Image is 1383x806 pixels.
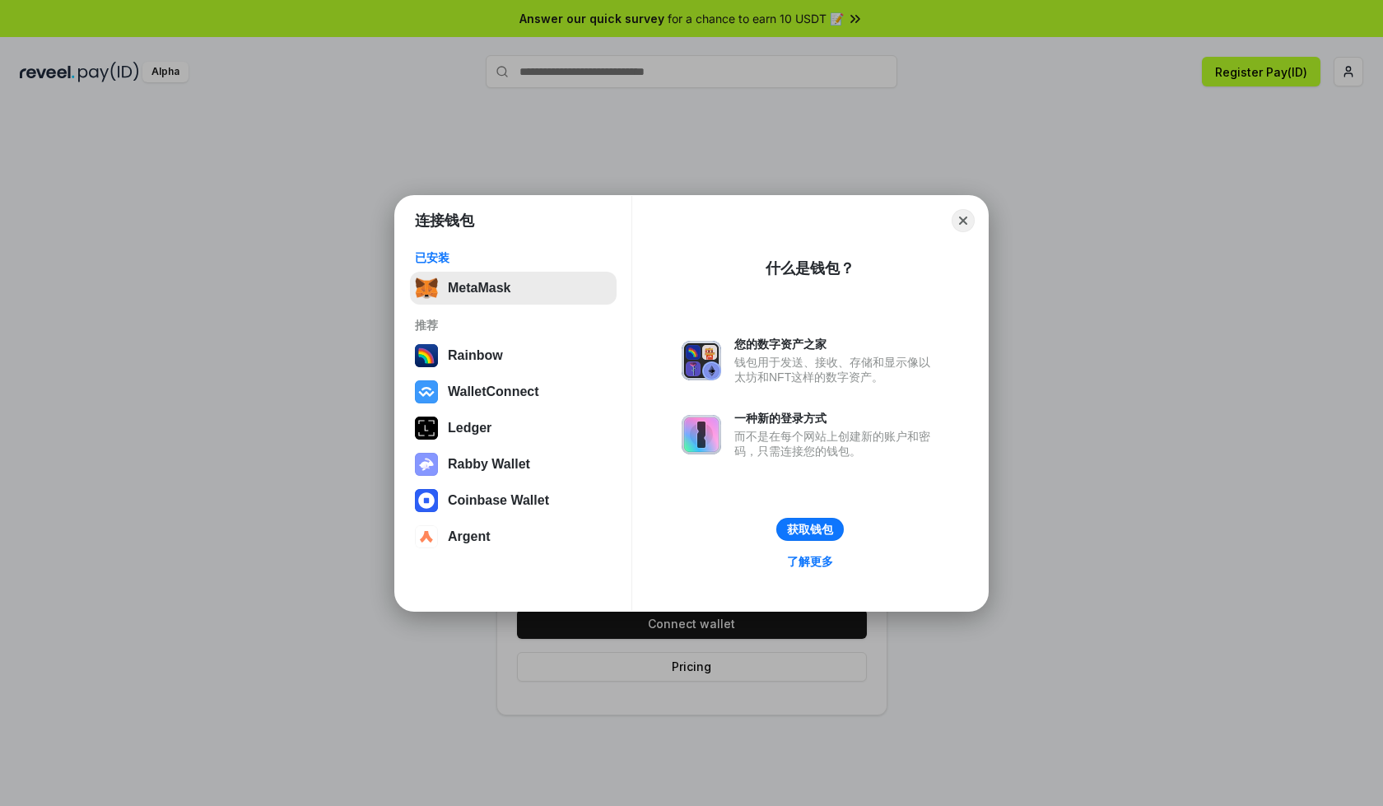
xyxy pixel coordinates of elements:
[734,411,938,426] div: 一种新的登录方式
[410,375,617,408] button: WalletConnect
[415,277,438,300] img: svg+xml,%3Csvg%20fill%3D%22none%22%20height%3D%2233%22%20viewBox%3D%220%200%2035%2033%22%20width%...
[952,209,975,232] button: Close
[448,421,491,436] div: Ledger
[766,259,854,278] div: 什么是钱包？
[787,522,833,537] div: 获取钱包
[448,281,510,296] div: MetaMask
[410,272,617,305] button: MetaMask
[787,554,833,569] div: 了解更多
[734,337,938,352] div: 您的数字资产之家
[415,250,612,265] div: 已安装
[415,525,438,548] img: svg+xml,%3Csvg%20width%3D%2228%22%20height%3D%2228%22%20viewBox%3D%220%200%2028%2028%22%20fill%3D...
[448,493,549,508] div: Coinbase Wallet
[448,384,539,399] div: WalletConnect
[448,348,503,363] div: Rainbow
[777,551,843,572] a: 了解更多
[415,417,438,440] img: svg+xml,%3Csvg%20xmlns%3D%22http%3A%2F%2Fwww.w3.org%2F2000%2Fsvg%22%20width%3D%2228%22%20height%3...
[415,211,474,231] h1: 连接钱包
[448,457,530,472] div: Rabby Wallet
[682,415,721,454] img: svg+xml,%3Csvg%20xmlns%3D%22http%3A%2F%2Fwww.w3.org%2F2000%2Fsvg%22%20fill%3D%22none%22%20viewBox...
[410,448,617,481] button: Rabby Wallet
[734,429,938,459] div: 而不是在每个网站上创建新的账户和密码，只需连接您的钱包。
[415,344,438,367] img: svg+xml,%3Csvg%20width%3D%22120%22%20height%3D%22120%22%20viewBox%3D%220%200%20120%20120%22%20fil...
[776,518,844,541] button: 获取钱包
[415,489,438,512] img: svg+xml,%3Csvg%20width%3D%2228%22%20height%3D%2228%22%20viewBox%3D%220%200%2028%2028%22%20fill%3D...
[415,380,438,403] img: svg+xml,%3Csvg%20width%3D%2228%22%20height%3D%2228%22%20viewBox%3D%220%200%2028%2028%22%20fill%3D...
[410,520,617,553] button: Argent
[410,484,617,517] button: Coinbase Wallet
[448,529,491,544] div: Argent
[410,339,617,372] button: Rainbow
[734,355,938,384] div: 钱包用于发送、接收、存储和显示像以太坊和NFT这样的数字资产。
[415,453,438,476] img: svg+xml,%3Csvg%20xmlns%3D%22http%3A%2F%2Fwww.w3.org%2F2000%2Fsvg%22%20fill%3D%22none%22%20viewBox...
[682,341,721,380] img: svg+xml,%3Csvg%20xmlns%3D%22http%3A%2F%2Fwww.w3.org%2F2000%2Fsvg%22%20fill%3D%22none%22%20viewBox...
[415,318,612,333] div: 推荐
[410,412,617,445] button: Ledger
